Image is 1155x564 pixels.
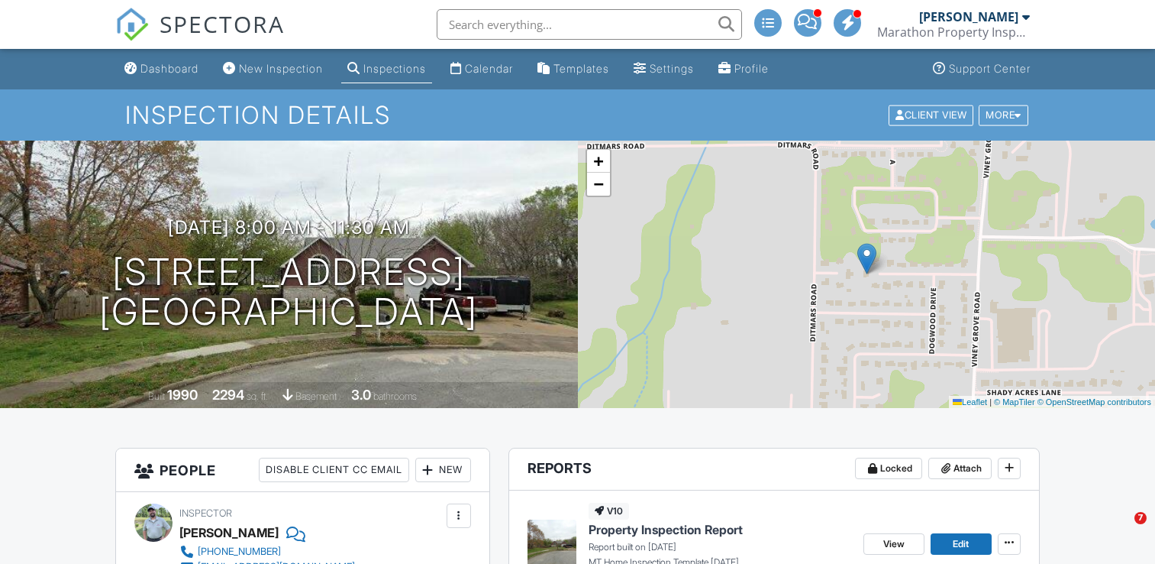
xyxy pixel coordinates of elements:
div: New [415,458,471,482]
div: New Inspection [239,62,323,75]
a: Support Center [927,55,1037,83]
a: SPECTORA [115,21,285,53]
h1: [STREET_ADDRESS] [GEOGRAPHIC_DATA] [99,252,478,333]
a: [PHONE_NUMBER] [179,544,355,559]
div: Marathon Property Inspectors [877,24,1030,40]
a: © OpenStreetMap contributors [1037,397,1151,407]
div: Profile [734,62,769,75]
div: Dashboard [140,62,198,75]
h3: People [116,449,489,492]
input: Search everything... [437,9,742,40]
div: Calendar [465,62,513,75]
span: basement [295,391,337,402]
span: SPECTORA [160,8,285,40]
img: Marker [857,243,876,274]
div: 3.0 [351,387,371,403]
a: Templates [531,55,615,83]
a: Leaflet [953,397,987,407]
span: + [593,151,603,170]
div: Templates [553,62,609,75]
span: Built [148,391,165,402]
span: bathrooms [373,391,417,402]
h1: Inspection Details [125,102,1030,128]
span: − [593,174,603,193]
div: Disable Client CC Email [259,458,409,482]
div: Inspections [363,62,426,75]
iframe: Intercom live chat [1103,512,1140,549]
a: © MapTiler [994,397,1035,407]
a: Settings [628,55,700,83]
div: 2294 [212,387,244,403]
a: Zoom in [587,150,610,173]
span: Inspector [179,507,232,519]
div: Support Center [949,62,1031,75]
div: 1990 [167,387,198,403]
span: | [989,397,992,407]
a: Zoom out [587,173,610,196]
img: The Best Home Inspection Software - Spectora [115,8,149,41]
div: More [979,105,1028,125]
div: [PHONE_NUMBER] [198,546,281,558]
a: Dashboard [118,55,205,83]
div: Client View [889,105,973,125]
span: sq. ft. [247,391,268,402]
h3: [DATE] 8:00 am - 11:30 am [168,217,410,238]
a: Inspections [341,55,432,83]
a: Calendar [444,55,519,83]
div: [PERSON_NAME] [179,521,279,544]
a: New Inspection [217,55,329,83]
div: Settings [650,62,694,75]
div: [PERSON_NAME] [919,9,1018,24]
a: Profile [712,55,775,83]
a: Client View [887,109,977,120]
span: 7 [1134,512,1147,524]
